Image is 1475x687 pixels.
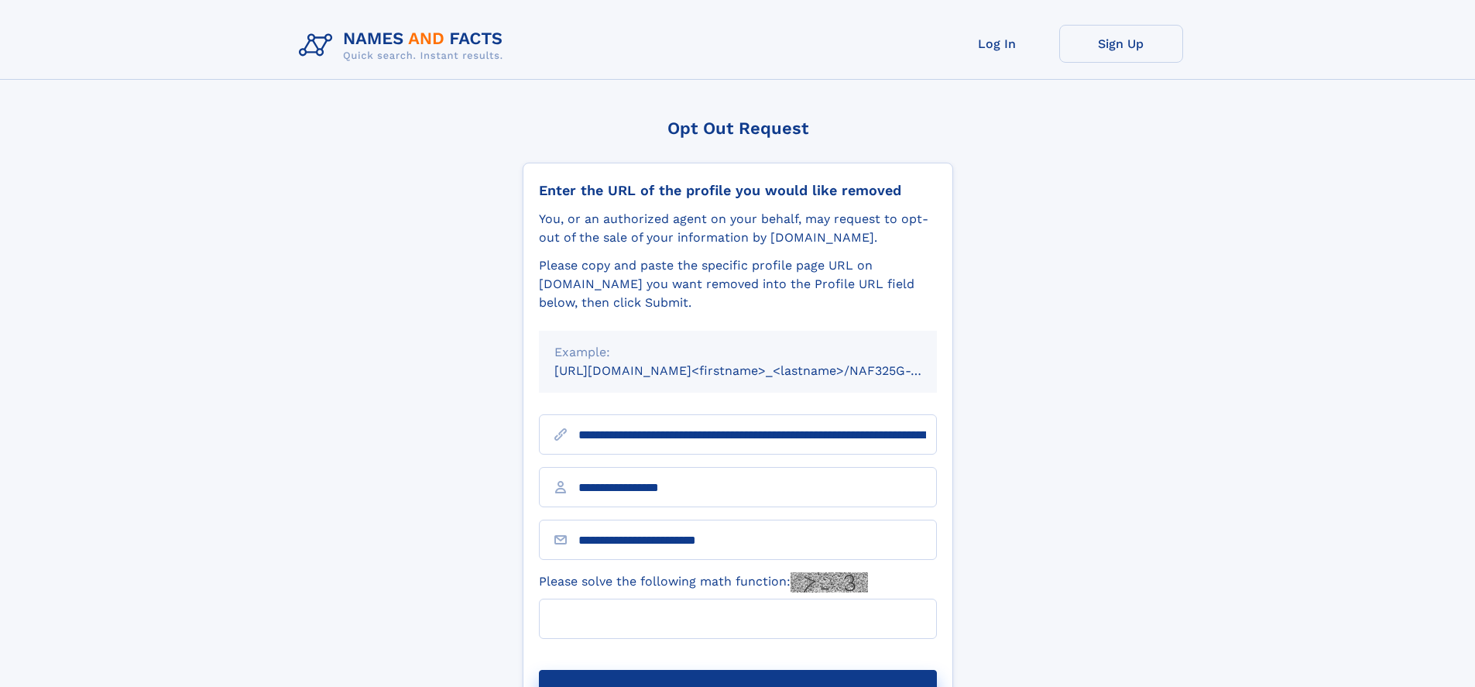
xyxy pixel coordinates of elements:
label: Please solve the following math function: [539,572,868,593]
div: Enter the URL of the profile you would like removed [539,182,937,199]
a: Log In [935,25,1059,63]
div: Example: [554,343,921,362]
a: Sign Up [1059,25,1183,63]
div: Please copy and paste the specific profile page URL on [DOMAIN_NAME] you want removed into the Pr... [539,256,937,312]
small: [URL][DOMAIN_NAME]<firstname>_<lastname>/NAF325G-xxxxxxxx [554,363,966,378]
div: Opt Out Request [523,119,953,138]
img: Logo Names and Facts [293,25,516,67]
div: You, or an authorized agent on your behalf, may request to opt-out of the sale of your informatio... [539,210,937,247]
